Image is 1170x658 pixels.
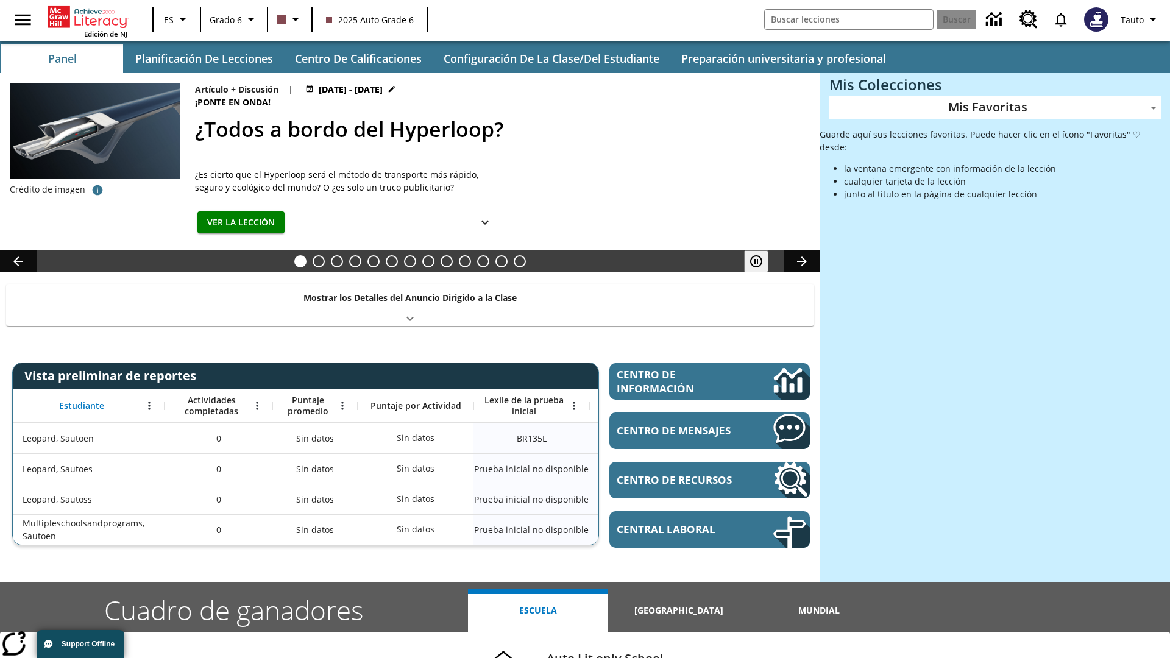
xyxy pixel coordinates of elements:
[765,10,933,29] input: Buscar campo
[565,397,583,415] button: Abrir menú
[23,493,92,506] span: Leopard, Sautoss
[474,493,589,506] span: Prueba inicial no disponible, Leopard, Sautoss
[62,640,115,648] span: Support Offline
[165,484,272,514] div: 0, Leopard, Sautoss
[1012,3,1045,36] a: Centro de recursos, Se abrirá en una pestaña nueva.
[285,44,431,73] button: Centro de calificaciones
[1084,7,1108,32] img: Avatar
[288,83,293,96] span: |
[744,250,781,272] div: Pausar
[48,4,127,38] div: Portada
[434,44,669,73] button: Configuración de la clase/del estudiante
[165,423,272,453] div: 0, Leopard, Sautoen
[37,630,124,658] button: Support Offline
[126,44,283,73] button: Planificación de lecciones
[391,456,441,481] div: Sin datos, Leopard, Sautoes
[370,400,461,411] span: Puntaje por Actividad
[609,412,810,449] a: Centro de mensajes
[216,462,221,475] span: 0
[326,13,414,26] span: 2025 Auto Grade 6
[248,397,266,415] button: Abrir menú
[844,162,1161,175] li: la ventana emergente con información de la lección
[23,462,93,475] span: Leopard, Sautoes
[609,462,810,498] a: Centro de recursos, Se abrirá en una pestaña nueva.
[749,589,889,632] button: Mundial
[473,211,497,234] button: Ver más
[59,400,104,411] span: Estudiante
[216,432,221,445] span: 0
[367,255,380,267] button: Diapositiva 5 Los últimos colonos
[165,514,272,545] div: 0, Multipleschoolsandprograms, Sautoen
[24,367,202,384] span: Vista preliminar de reportes
[313,255,325,267] button: Diapositiva 2 ¿Lo quieres con papas fritas?
[10,83,180,179] img: Representación artística del vehículo Hyperloop TT entrando en un túnel
[784,250,820,272] button: Carrusel de lecciones, seguir
[272,453,358,484] div: Sin datos, Leopard, Sautoes
[617,473,737,487] span: Centro de recursos
[617,423,737,437] span: Centro de mensajes
[290,517,340,542] span: Sin datos
[319,83,383,96] span: [DATE] - [DATE]
[23,432,94,445] span: Leopard, Sautoen
[474,523,589,536] span: Prueba inicial no disponible, Multipleschoolsandprograms, Sautoen
[609,363,810,400] a: Centro de información
[195,96,273,109] span: ¡Ponte en onda!
[459,255,471,267] button: Diapositiva 10 Cocina nativoamericana
[48,5,127,29] a: Portada
[829,96,1161,119] div: Mis Favoritas
[1077,4,1116,35] button: Escoja un nuevo avatar
[349,255,361,267] button: Diapositiva 4 ¿Los autos del futuro?
[1045,4,1077,35] a: Notificaciones
[386,255,398,267] button: Diapositiva 6 Energía solar para todos
[477,255,489,267] button: Diapositiva 11 ¡Hurra por el Día de la Constitución!
[617,522,737,536] span: Central laboral
[589,484,705,514] div: Sin datos, Leopard, Sautoss
[195,114,806,145] h2: ¿Todos a bordo del Hyperloop?
[404,255,416,267] button: Diapositiva 7 La historia de terror del tomate
[480,395,569,417] span: Lexile de la prueba inicial
[422,255,434,267] button: Diapositiva 8 La moda en la antigua Roma
[514,255,526,267] button: Diapositiva 13 El equilibrio de la Constitución
[140,397,158,415] button: Abrir menú
[272,423,358,453] div: Sin datos, Leopard, Sautoen
[333,397,352,415] button: Abrir menú
[195,83,278,96] p: Artículo + Discusión
[216,523,221,536] span: 0
[617,367,732,395] span: Centro de información
[672,44,896,73] button: Preparación universitaria y profesional
[294,255,307,267] button: Diapositiva 1 ¿Todos a bordo del Hyperloop?
[589,514,705,545] div: Sin datos, Multipleschoolsandprograms, Sautoen
[164,13,174,26] span: ES
[210,13,242,26] span: Grado 6
[6,284,814,326] div: Mostrar los Detalles del Anuncio Dirigido a la Clase
[331,255,343,267] button: Diapositiva 3 Niños con trabajos sucios
[303,291,517,304] p: Mostrar los Detalles del Anuncio Dirigido a la Clase
[272,514,358,545] div: Sin datos, Multipleschoolsandprograms, Sautoen
[495,255,508,267] button: Diapositiva 12 En memoria de la jueza O'Connor
[844,175,1161,188] li: cualquier tarjeta de la lección
[23,517,158,542] span: Multipleschoolsandprograms, Sautoen
[589,453,705,484] div: Sin datos, Leopard, Sautoes
[290,456,340,481] span: Sin datos
[820,128,1161,154] p: Guarde aquí sus lecciones favoritas. Puede hacer clic en el ícono "Favoritas" ♡ desde:
[5,2,41,38] button: Abrir el menú lateral
[441,255,453,267] button: Diapositiva 9 La invasión de los CD con Internet
[272,9,308,30] button: El color de la clase es café oscuro. Cambiar el color de la clase.
[844,188,1161,200] li: junto al título en la página de cualquier lección
[216,493,221,506] span: 0
[272,484,358,514] div: Sin datos, Leopard, Sautoss
[608,589,748,632] button: [GEOGRAPHIC_DATA]
[589,423,705,453] div: Lector principiante 135 Lexile, LE, Según la medida de lectura Lexile, el estudiante es un Lector...
[1116,9,1165,30] button: Perfil/Configuración
[157,9,196,30] button: Lenguaje: ES, Selecciona un idioma
[195,168,500,194] div: ¿Es cierto que el Hyperloop será el método de transporte más rápido, seguro y ecológico del mundo...
[278,395,337,417] span: Puntaje promedio
[391,517,441,542] div: Sin datos, Multipleschoolsandprograms, Sautoen
[165,453,272,484] div: 0, Leopard, Sautoes
[979,3,1012,37] a: Centro de información
[1121,13,1144,26] span: Tauto
[474,462,589,475] span: Prueba inicial no disponible, Leopard, Sautoes
[468,589,608,632] button: Escuela
[290,426,340,451] span: Sin datos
